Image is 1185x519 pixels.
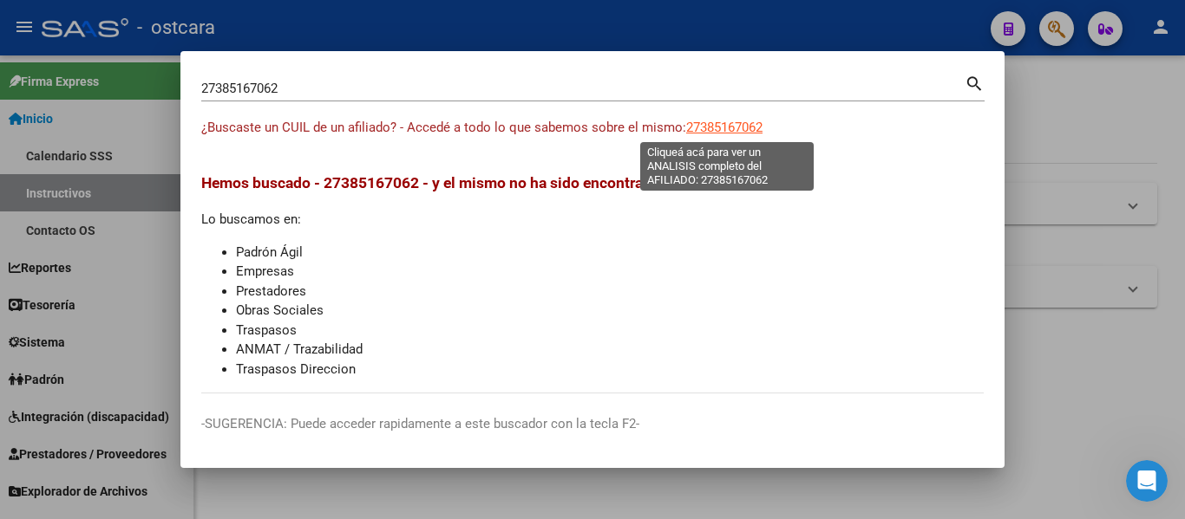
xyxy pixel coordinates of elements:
li: Obras Sociales [236,301,984,321]
li: Empresas [236,262,984,282]
div: Lo buscamos en: [201,172,984,379]
mat-icon: search [965,72,985,93]
li: Traspasos Direccion [236,360,984,380]
p: -SUGERENCIA: Puede acceder rapidamente a este buscador con la tecla F2- [201,414,984,434]
li: Prestadores [236,282,984,302]
span: ¿Buscaste un CUIL de un afiliado? - Accedé a todo lo que sabemos sobre el mismo: [201,120,686,135]
li: Traspasos [236,321,984,341]
iframe: Intercom live chat [1126,460,1168,502]
span: 27385167062 [686,120,763,135]
li: ANMAT / Trazabilidad [236,340,984,360]
span: Hemos buscado - 27385167062 - y el mismo no ha sido encontrado [201,174,660,191]
li: Padrón Ágil [236,243,984,263]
